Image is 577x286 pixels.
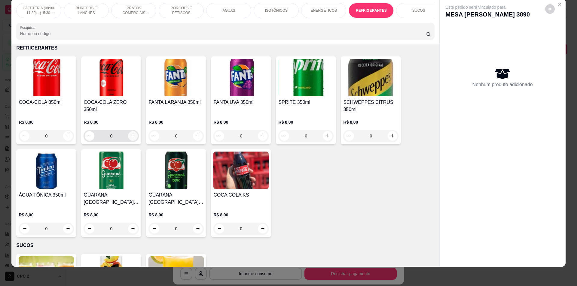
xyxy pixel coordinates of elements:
[148,119,204,125] p: R$ 8,00
[472,81,533,88] p: Nenhum produto adicionado
[148,212,204,218] p: R$ 8,00
[148,59,204,96] img: product-image
[213,212,269,218] p: R$ 8,00
[128,224,138,233] button: increase-product-quantity
[213,99,269,106] h4: FANTA UVA 350ml
[164,6,199,15] p: PORÇÕES E PETISCOS
[148,152,204,189] img: product-image
[356,8,387,13] p: REFRIGERANTES
[19,99,74,106] h4: COCA-COLA 350ml
[84,191,139,206] h4: GUARANÁ [GEOGRAPHIC_DATA] 350ml
[213,119,269,125] p: R$ 8,00
[85,224,94,233] button: decrease-product-quantity
[84,59,139,96] img: product-image
[545,4,555,14] button: decrease-product-quantity
[20,25,37,30] label: Pesquisa
[148,191,204,206] h4: GUARANÁ [GEOGRAPHIC_DATA] ZERO 350ml
[446,10,530,19] p: MESA [PERSON_NAME] 3890
[278,119,334,125] p: R$ 8,00
[116,6,151,15] p: PRATOS COMERCIAIS (11:30-15:30)
[16,44,434,52] p: REFRIGERANTES
[84,212,139,218] p: R$ 8,00
[388,131,397,141] button: increase-product-quantity
[258,224,267,233] button: increase-product-quantity
[311,8,337,13] p: ENERGÉTICOS
[19,59,74,96] img: product-image
[84,99,139,113] h4: COCA-COLA ZERO 350ml
[193,131,203,141] button: increase-product-quantity
[258,131,267,141] button: increase-product-quantity
[19,191,74,199] h4: ÁGUA TÔNICA 350ml
[213,59,269,96] img: product-image
[19,119,74,125] p: R$ 8,00
[63,224,73,233] button: increase-product-quantity
[150,224,159,233] button: decrease-product-quantity
[148,99,204,106] h4: FANTA LARANJA 350ml
[20,131,29,141] button: decrease-product-quantity
[150,131,159,141] button: decrease-product-quantity
[279,131,289,141] button: decrease-product-quantity
[19,152,74,189] img: product-image
[128,131,138,141] button: increase-product-quantity
[63,131,73,141] button: increase-product-quantity
[323,131,332,141] button: increase-product-quantity
[20,224,29,233] button: decrease-product-quantity
[20,31,426,37] input: Pesquisa
[215,131,224,141] button: decrease-product-quantity
[278,59,334,96] img: product-image
[213,152,269,189] img: product-image
[85,131,94,141] button: decrease-product-quantity
[446,4,530,10] p: Este pedido será vinculado para
[21,6,56,15] p: CAFETERIA (08:00-11:30) - (15:30-18:00)
[343,59,398,96] img: product-image
[84,119,139,125] p: R$ 8,00
[343,99,398,113] h4: SCHWEPPES CÍTRUS 350ml
[265,8,288,13] p: ISOTÔNICOS
[193,224,203,233] button: increase-product-quantity
[412,8,425,13] p: SUCOS
[215,224,224,233] button: decrease-product-quantity
[84,152,139,189] img: product-image
[278,99,334,106] h4: SPRITE 350ml
[213,191,269,199] h4: COCA COLA KS
[344,131,354,141] button: decrease-product-quantity
[19,212,74,218] p: R$ 8,00
[69,6,104,15] p: BURGERS E LANCHES
[16,242,434,249] p: SUCOS
[222,8,235,13] p: ÁGUAS
[343,119,398,125] p: R$ 8,00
